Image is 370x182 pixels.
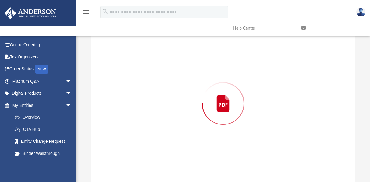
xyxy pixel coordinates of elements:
img: User Pic [356,8,365,16]
span: arrow_drop_down [66,87,78,100]
div: NEW [35,65,48,74]
a: Binder Walkthrough [9,147,81,159]
img: Anderson Advisors Platinum Portal [3,7,58,19]
a: Overview [9,111,81,124]
a: Entity Change Request [9,135,81,148]
a: Digital Productsarrow_drop_down [4,87,81,100]
a: Help Center [228,16,297,40]
a: Tax Organizers [4,51,81,63]
a: menu [82,12,90,16]
a: My Entitiesarrow_drop_down [4,99,81,111]
a: Platinum Q&Aarrow_drop_down [4,75,81,87]
a: CTA Hub [9,123,81,135]
a: Order StatusNEW [4,63,81,75]
span: arrow_drop_down [66,75,78,88]
i: menu [82,9,90,16]
a: Online Ordering [4,39,81,51]
span: arrow_drop_down [66,99,78,112]
i: search [102,8,109,15]
a: My Blueprint [9,159,78,172]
